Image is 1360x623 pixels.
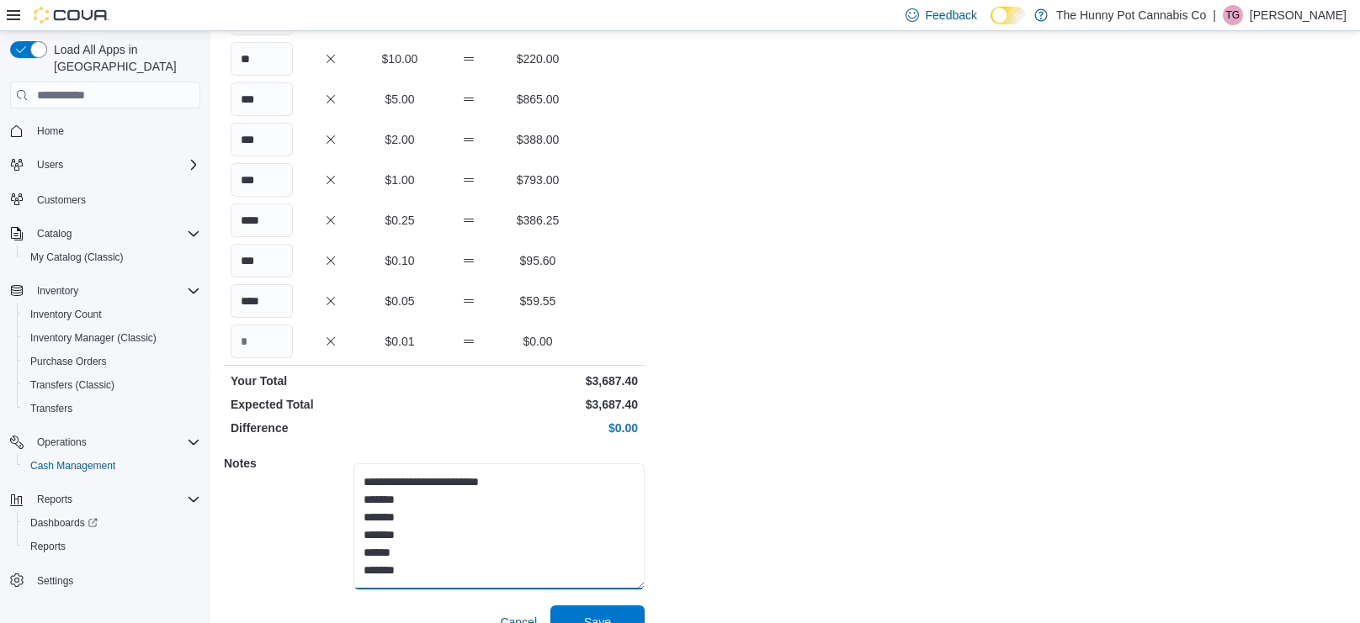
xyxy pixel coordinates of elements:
[30,570,200,591] span: Settings
[24,513,104,533] a: Dashboards
[369,91,431,108] p: $5.00
[30,432,93,452] button: Operations
[30,459,115,473] span: Cash Management
[17,397,207,420] button: Transfers
[24,399,200,419] span: Transfers
[369,50,431,67] p: $10.00
[507,212,569,229] p: $386.25
[991,24,991,25] span: Dark Mode
[231,372,431,389] p: Your Total
[231,123,293,156] input: Quantity
[507,333,569,350] p: $0.00
[37,124,64,138] span: Home
[24,328,200,348] span: Inventory Manager (Classic)
[507,252,569,269] p: $95.60
[231,42,293,76] input: Quantity
[17,303,207,326] button: Inventory Count
[30,190,93,210] a: Customers
[30,224,200,244] span: Catalog
[231,82,293,116] input: Quantity
[37,158,63,172] span: Users
[24,375,200,395] span: Transfers (Classic)
[24,456,122,476] a: Cash Management
[3,119,207,143] button: Home
[438,420,638,436] p: $0.00
[30,121,71,141] a: Home
[17,535,207,558] button: Reports
[926,7,977,24] span: Feedback
[17,326,207,350] button: Inventory Manager (Classic)
[231,203,293,237] input: Quantity
[30,281,200,301] span: Inventory
[24,304,200,325] span: Inventory Count
[30,308,102,321] span: Inventory Count
[24,399,79,419] a: Transfers
[1226,5,1240,25] span: TG
[3,488,207,511] button: Reports
[369,293,431,309] p: $0.05
[231,325,293,358] input: Quantity
[24,304,109,325] a: Inventory Count
[30,540,66,553] span: Reports
[24,456,200,476] span: Cash Management
[1250,5,1347,25] p: [PERSON_NAME]
[24,351,200,372] span: Purchase Orders
[1223,5,1243,25] div: Tania Gonzalez
[507,91,569,108] p: $865.00
[30,402,72,415] span: Transfers
[507,293,569,309] p: $59.55
[231,420,431,436] p: Difference
[369,172,431,188] p: $1.00
[30,378,114,392] span: Transfers (Classic)
[37,193,86,207] span: Customers
[30,120,200,141] span: Home
[24,247,200,267] span: My Catalog (Classic)
[24,328,163,348] a: Inventory Manager (Classic)
[3,187,207,211] button: Customers
[30,571,80,591] a: Settings
[438,396,638,413] p: $3,687.40
[224,446,350,480] h5: Notes
[369,333,431,350] p: $0.01
[30,331,157,345] span: Inventory Manager (Classic)
[1056,5,1206,25] p: The Hunny Pot Cannabis Co
[30,281,85,301] button: Inventory
[30,155,70,175] button: Users
[3,222,207,246] button: Catalog
[47,41,200,75] span: Load All Apps in [GEOGRAPHIC_DATA]
[3,430,207,454] button: Operations
[30,188,200,209] span: Customers
[231,163,293,197] input: Quantity
[231,284,293,318] input: Quantity
[30,224,78,244] button: Catalog
[37,574,73,588] span: Settings
[3,568,207,593] button: Settings
[37,227,72,240] span: Catalog
[37,284,78,298] span: Inventory
[30,432,200,452] span: Operations
[24,247,130,267] a: My Catalog (Classic)
[369,212,431,229] p: $0.25
[231,396,431,413] p: Expected Total
[17,454,207,478] button: Cash Management
[991,7,1026,24] input: Dark Mode
[17,246,207,269] button: My Catalog (Classic)
[1213,5,1216,25] p: |
[24,536,200,557] span: Reports
[507,172,569,188] p: $793.00
[24,375,121,395] a: Transfers (Classic)
[30,155,200,175] span: Users
[507,50,569,67] p: $220.00
[3,279,207,303] button: Inventory
[30,251,124,264] span: My Catalog (Classic)
[34,7,109,24] img: Cova
[24,351,114,372] a: Purchase Orders
[37,493,72,506] span: Reports
[231,244,293,277] input: Quantity
[17,511,207,535] a: Dashboards
[17,350,207,373] button: Purchase Orders
[507,131,569,148] p: $388.00
[30,516,98,530] span: Dashboards
[24,513,200,533] span: Dashboards
[3,153,207,177] button: Users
